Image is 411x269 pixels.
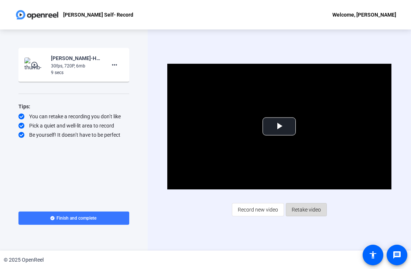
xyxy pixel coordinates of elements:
button: Retake video [286,203,327,216]
div: Welcome, [PERSON_NAME] [332,10,396,19]
div: © 2025 OpenReel [4,256,44,264]
mat-icon: play_circle_outline [31,61,40,69]
mat-icon: accessibility [369,251,377,259]
button: Finish and complete [18,212,129,225]
div: Tips: [18,102,129,111]
div: Pick a quiet and well-lit area to record [18,122,129,129]
span: Finish and complete [56,215,96,221]
button: Record new video [232,203,284,216]
img: OpenReel logo [15,7,59,22]
div: Video Player [167,64,391,189]
p: [PERSON_NAME] Self- Record [63,10,133,19]
div: [PERSON_NAME]-Host Week 2025-[PERSON_NAME] Self- Record-1757107685784-webcam [51,54,100,63]
div: Be yourself! It doesn’t have to be perfect [18,131,129,139]
div: 30fps, 720P, 6mb [51,63,100,69]
div: You can retake a recording you don’t like [18,113,129,120]
img: thumb-nail [24,57,46,72]
div: 9 secs [51,69,100,76]
span: Retake video [292,203,321,217]
button: Play Video [263,118,296,136]
span: Record new video [238,203,278,217]
mat-icon: message [393,251,401,259]
mat-icon: more_horiz [110,60,119,69]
